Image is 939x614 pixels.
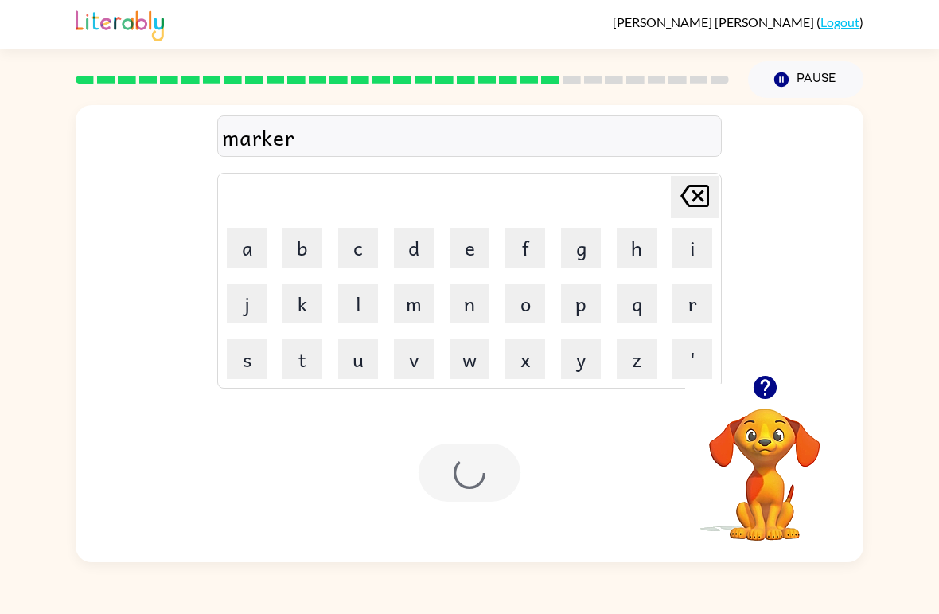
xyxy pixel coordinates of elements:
button: n [450,284,489,323]
button: k [282,284,322,323]
button: q [617,284,657,323]
div: ( ) [613,14,863,29]
button: u [338,339,378,379]
button: ' [672,339,712,379]
button: w [450,339,489,379]
span: [PERSON_NAME] [PERSON_NAME] [613,14,816,29]
button: s [227,339,267,379]
button: d [394,228,434,268]
button: i [672,228,712,268]
button: e [450,228,489,268]
button: o [505,284,545,323]
button: t [282,339,322,379]
button: x [505,339,545,379]
button: r [672,284,712,323]
button: z [617,339,657,379]
div: marker [222,120,717,154]
button: p [561,284,601,323]
button: a [227,228,267,268]
button: y [561,339,601,379]
button: g [561,228,601,268]
video: Your browser must support playing .mp4 files to use Literably. Please try using another browser. [685,384,844,543]
a: Logout [820,14,859,29]
img: Literably [76,6,164,41]
button: b [282,228,322,268]
button: j [227,284,267,323]
button: f [505,228,545,268]
button: c [338,228,378,268]
button: Pause [748,61,863,98]
button: v [394,339,434,379]
button: l [338,284,378,323]
button: h [617,228,657,268]
button: m [394,284,434,323]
